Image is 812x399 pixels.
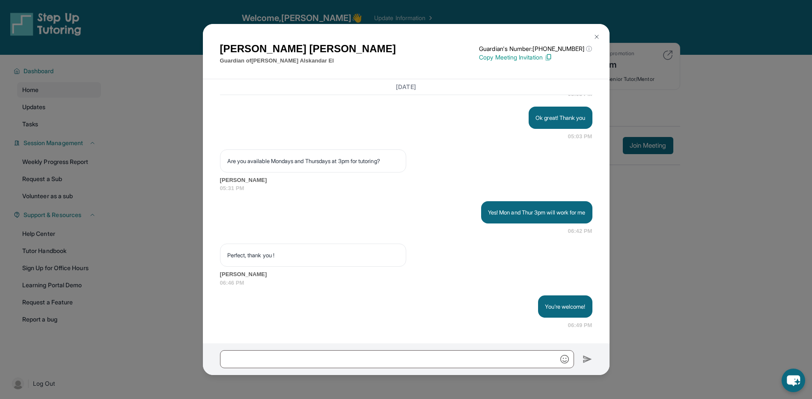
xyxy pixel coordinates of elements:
[535,113,585,122] p: Ok great! Thank you
[560,355,569,363] img: Emoji
[593,33,600,40] img: Close Icon
[220,279,592,287] span: 06:46 PM
[545,302,585,311] p: You're welcome!
[568,227,592,235] span: 06:42 PM
[227,251,399,259] p: Perfect, thank you !
[488,208,586,217] p: Yes! Mon and Thur 3pm will work for me
[479,53,592,62] p: Copy Meeting Invitation
[220,41,396,57] h1: [PERSON_NAME] [PERSON_NAME]
[220,176,592,185] span: [PERSON_NAME]
[544,54,552,61] img: Copy Icon
[220,83,592,91] h3: [DATE]
[220,270,592,279] span: [PERSON_NAME]
[782,369,805,392] button: chat-button
[586,45,592,53] span: ⓘ
[227,157,399,165] p: Are you available Mondays and Thursdays at 3pm for tutoring?
[568,132,592,141] span: 05:03 PM
[568,321,592,330] span: 06:49 PM
[220,57,396,65] p: Guardian of [PERSON_NAME] Alskandar El
[583,354,592,364] img: Send icon
[479,45,592,53] p: Guardian's Number: [PHONE_NUMBER]
[220,184,592,193] span: 05:31 PM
